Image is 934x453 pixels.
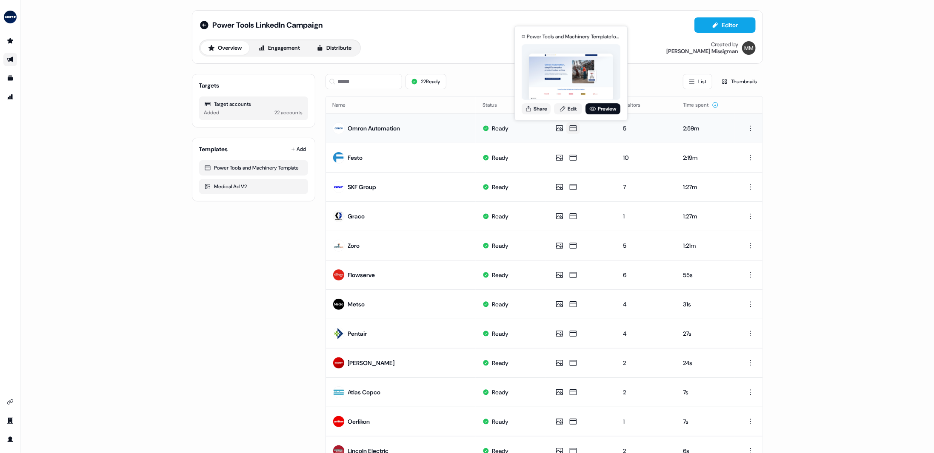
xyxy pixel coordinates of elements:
div: Ready [492,241,508,250]
div: SKF Group [348,183,377,191]
div: 55s [683,271,727,279]
div: Pentair [348,329,367,338]
button: Add [289,143,308,155]
div: 7s [683,417,727,426]
div: 2 [623,359,669,367]
button: Visitors [623,97,651,113]
div: Ready [492,300,508,309]
button: Status [483,97,507,113]
button: Engagement [251,41,308,55]
img: asset preview [529,54,613,101]
a: Go to integrations [3,395,17,409]
div: Omron Automation [348,124,400,133]
div: 1:27m [683,183,727,191]
div: Festo [348,153,363,162]
div: Ready [492,153,508,162]
img: Morgan [742,41,756,55]
a: Go to team [3,414,17,428]
div: Target accounts [204,100,303,108]
button: Distribute [309,41,359,55]
div: Ready [492,388,508,396]
div: 2:59m [683,124,727,133]
button: Thumbnails [716,74,763,89]
div: 10 [623,153,669,162]
div: Zoro [348,241,360,250]
div: Power Tools and Machinery Template [204,164,303,172]
div: 1:27m [683,212,727,221]
a: Editor [694,22,756,31]
div: Graco [348,212,365,221]
div: Ready [492,124,508,133]
div: 2 [623,388,669,396]
span: Power Tools LinkedIn Campaign [213,20,323,30]
div: Metso [348,300,365,309]
button: Share [522,103,551,114]
button: Time spent [683,97,719,113]
button: Editor [694,17,756,33]
div: Ready [492,271,508,279]
div: Ready [492,183,508,191]
div: 2:19m [683,153,727,162]
button: Name [333,97,356,113]
div: 24s [683,359,727,367]
a: Go to prospects [3,34,17,48]
div: 22 accounts [275,108,303,117]
div: 1 [623,212,669,221]
a: Go to templates [3,71,17,85]
div: Targets [199,81,220,90]
div: 31s [683,300,727,309]
div: Medical Ad V2 [204,182,303,191]
a: Go to outbound experience [3,53,17,66]
div: Ready [492,417,508,426]
div: [PERSON_NAME] Missigman [667,48,739,55]
div: Flowserve [348,271,375,279]
div: 7 [623,183,669,191]
div: 6 [623,271,669,279]
div: Added [204,108,220,117]
div: Power Tools and Machinery Template for Omron Automation [527,32,620,41]
div: Oerlikon [348,417,370,426]
div: 4 [623,300,669,309]
button: Overview [201,41,249,55]
div: Templates [199,145,228,153]
div: Created by [711,41,739,48]
a: Preview [586,103,620,114]
div: [PERSON_NAME] [348,359,395,367]
button: List [683,74,712,89]
a: Go to attribution [3,90,17,104]
div: 4 [623,329,669,338]
div: Ready [492,359,508,367]
div: 27s [683,329,727,338]
div: Ready [492,329,508,338]
div: 7s [683,388,727,396]
div: 5 [623,241,669,250]
div: 5 [623,124,669,133]
a: Go to profile [3,433,17,446]
div: Ready [492,212,508,221]
button: 22Ready [406,74,446,89]
div: 1 [623,417,669,426]
div: 1:21m [683,241,727,250]
div: Atlas Copco [348,388,381,396]
a: Edit [554,103,582,114]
